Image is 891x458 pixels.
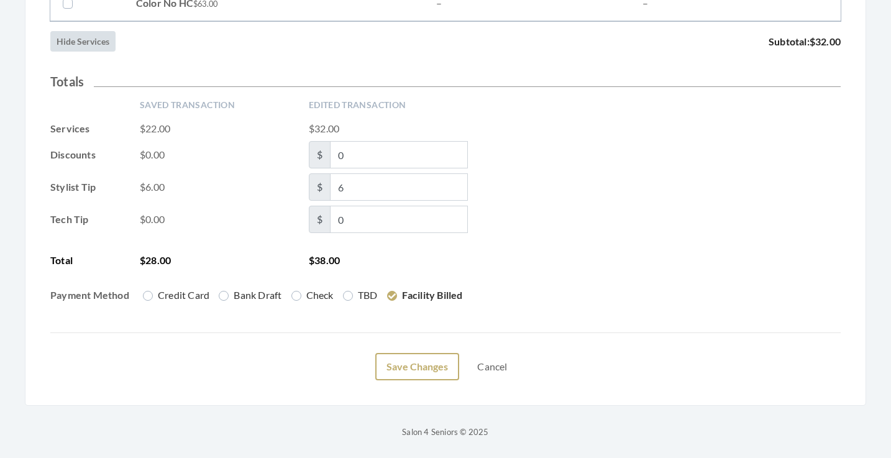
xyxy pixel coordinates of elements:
span: $ [309,206,331,233]
h2: Totals [50,74,841,89]
span: $ [309,141,331,168]
button: Hide Services [50,31,116,52]
label: Credit Card [143,288,209,303]
strong: Services [50,122,90,134]
strong: Stylist Tip [50,181,96,193]
span: $32.00 [309,121,339,136]
span: Total [50,253,130,268]
button: Save Changes [375,353,459,380]
label: TBD [343,288,378,303]
label: Facility Billed [387,288,463,303]
span: Saved Transaction [140,99,299,111]
span: $6.00 [140,180,299,195]
span: $ [309,173,331,201]
strong: Tech Tip [50,213,89,225]
p: Salon 4 Seniors © 2025 [25,424,866,439]
label: Check [291,288,334,303]
a: Cancel [469,355,515,378]
span: $38.00 [309,253,340,268]
strong: Discounts [50,149,96,160]
span: $0.00 [140,147,299,162]
span: Edited Transaction [309,99,406,111]
label: Bank Draft [219,288,281,303]
span: $28.00 [140,253,299,268]
span: $32.00 [810,35,841,47]
span: $0.00 [140,212,299,227]
span: Subtotal: [769,34,841,49]
span: Payment Method [50,288,130,303]
span: $22.00 [140,121,299,136]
